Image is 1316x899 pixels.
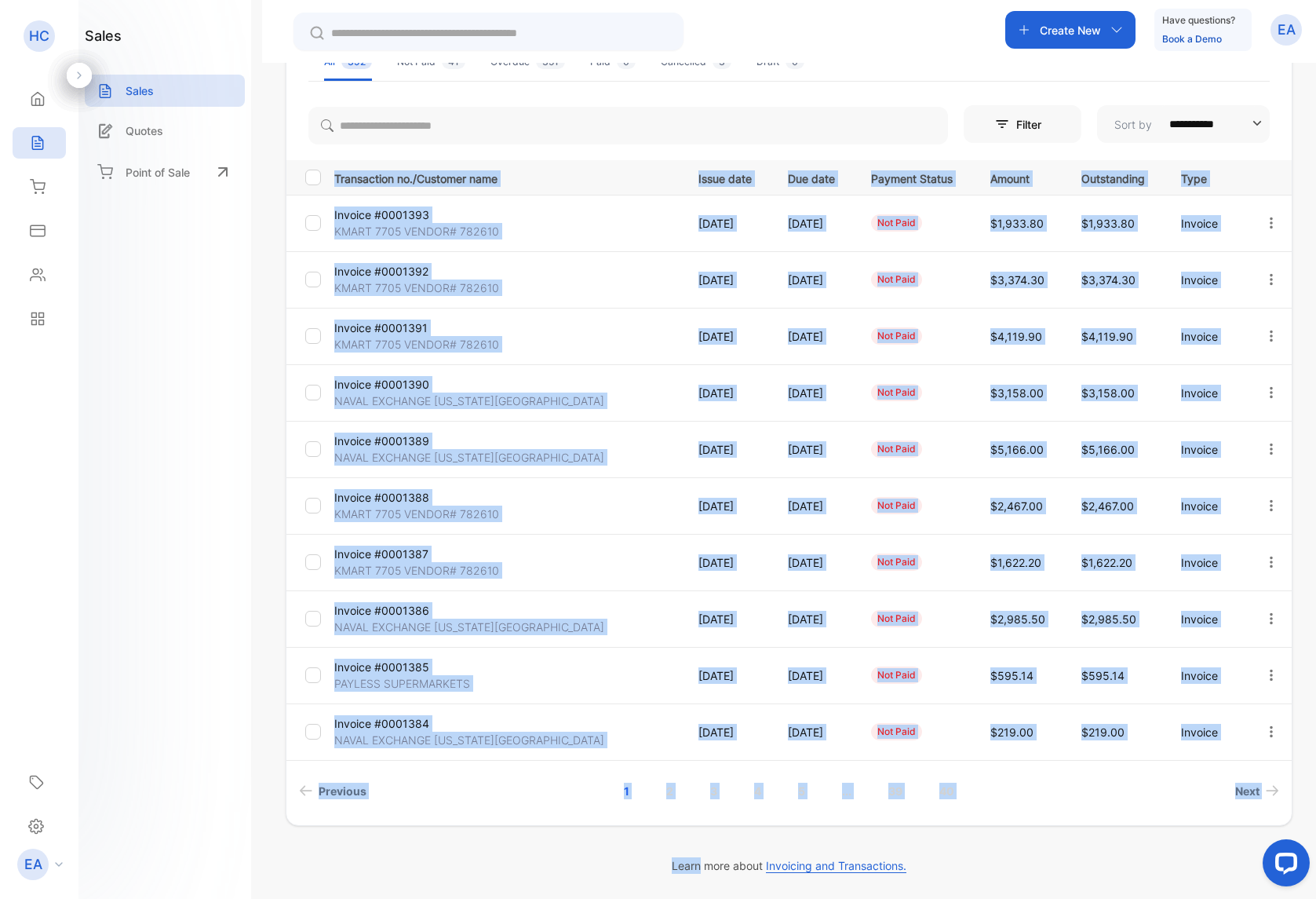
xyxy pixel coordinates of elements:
ul: Pagination [286,777,1292,806]
p: Invoice [1181,498,1231,514]
p: Invoice [1181,328,1231,345]
p: PAYLESS SUPERMARKETS [334,675,470,692]
p: NAVAL EXCHANGE [US_STATE][GEOGRAPHIC_DATA] [334,449,604,466]
span: $4,119.90 [990,330,1042,343]
p: Outstanding [1081,167,1150,187]
span: $2,985.50 [990,612,1045,626]
p: Invoice #0001390 [334,376,449,393]
p: Invoice [1181,611,1231,627]
p: NAVAL EXCHANGE [US_STATE][GEOGRAPHIC_DATA] [334,619,604,635]
div: not paid [871,610,922,627]
span: $595.14 [990,669,1033,682]
span: Invoicing and Transactions. [766,859,906,873]
a: Page 40 [920,777,973,806]
p: [DATE] [698,385,756,401]
span: $1,933.80 [990,217,1044,230]
div: not paid [871,271,922,288]
p: EA [1278,20,1296,40]
div: not paid [871,384,922,401]
div: not paid [871,214,922,232]
a: Jump forward [823,777,870,806]
a: Book a Demo [1162,33,1222,45]
p: Invoice #0001386 [334,602,449,619]
span: $3,374.30 [990,273,1044,287]
span: $5,166.00 [1081,443,1135,456]
a: Previous page [293,777,373,806]
p: [DATE] [698,441,756,458]
p: [DATE] [788,724,839,740]
p: [DATE] [788,554,839,571]
span: $2,985.50 [1081,612,1136,626]
p: Invoice [1181,272,1231,288]
p: KMART 7705 VENDOR# 782610 [334,280,499,296]
p: KMART 7705 VENDOR# 782610 [334,562,499,579]
p: Amount [990,167,1049,187]
a: Page 2 [647,777,692,806]
p: Invoice #0001391 [334,320,449,336]
p: [DATE] [788,385,839,401]
iframe: LiveChat chat widget [1250,833,1316,899]
p: Invoice #0001389 [334,433,449,449]
span: $4,119.90 [1081,330,1133,343]
p: Issue date [698,167,756,187]
div: not paid [871,723,922,740]
div: not paid [871,667,922,684]
p: [DATE] [698,328,756,345]
button: EA [1270,11,1302,49]
p: [DATE] [698,554,756,571]
p: Due date [788,167,839,187]
p: [DATE] [698,215,756,232]
span: $595.14 [1081,669,1125,682]
p: [DATE] [788,272,839,288]
span: $1,933.80 [1081,217,1135,230]
p: [DATE] [788,215,839,232]
span: $5,166.00 [990,443,1044,456]
span: $3,374.30 [1081,273,1136,287]
div: not paid [871,440,922,458]
p: Invoice [1181,667,1231,684]
p: Point of Sale [126,164,190,181]
p: [DATE] [698,667,756,684]
p: Payment Status [871,167,958,187]
h1: sales [85,25,122,46]
div: not paid [871,554,922,571]
p: Invoice [1181,385,1231,401]
span: $219.00 [1081,725,1125,739]
p: Transaction no./Customer name [334,167,679,187]
p: Invoice #0001385 [334,659,449,675]
p: Invoice [1181,215,1231,232]
p: Invoice #0001387 [334,546,449,562]
button: Create New [1005,11,1136,49]
p: Invoice [1181,724,1231,740]
span: $1,622.20 [990,556,1041,569]
p: [DATE] [788,441,839,458]
span: Previous [319,783,366,799]
a: Page 39 [869,777,921,806]
span: $2,467.00 [990,499,1043,513]
p: [DATE] [698,498,756,514]
p: [DATE] [788,498,839,514]
p: HC [29,26,49,46]
span: $3,158.00 [1081,386,1135,400]
p: KMART 7705 VENDOR# 782610 [334,223,499,239]
a: Sales [85,75,245,107]
span: $219.00 [990,725,1033,739]
p: Sort by [1114,116,1152,133]
p: Invoice #0001393 [334,206,449,223]
p: Have questions? [1162,13,1235,28]
span: $1,622.20 [1081,556,1132,569]
p: KMART 7705 VENDOR# 782610 [334,506,499,522]
p: Sales [126,82,154,99]
p: [DATE] [788,667,839,684]
span: $2,467.00 [1081,499,1134,513]
a: Next page [1229,777,1285,806]
a: Page 1 is your current page [605,777,648,806]
p: NAVAL EXCHANGE [US_STATE][GEOGRAPHIC_DATA] [334,393,604,409]
p: [DATE] [698,611,756,627]
p: Create New [1040,22,1101,38]
p: Type [1181,167,1231,187]
p: Learn more about [286,857,1292,874]
a: Page 4 [735,777,780,806]
p: EA [24,854,42,875]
